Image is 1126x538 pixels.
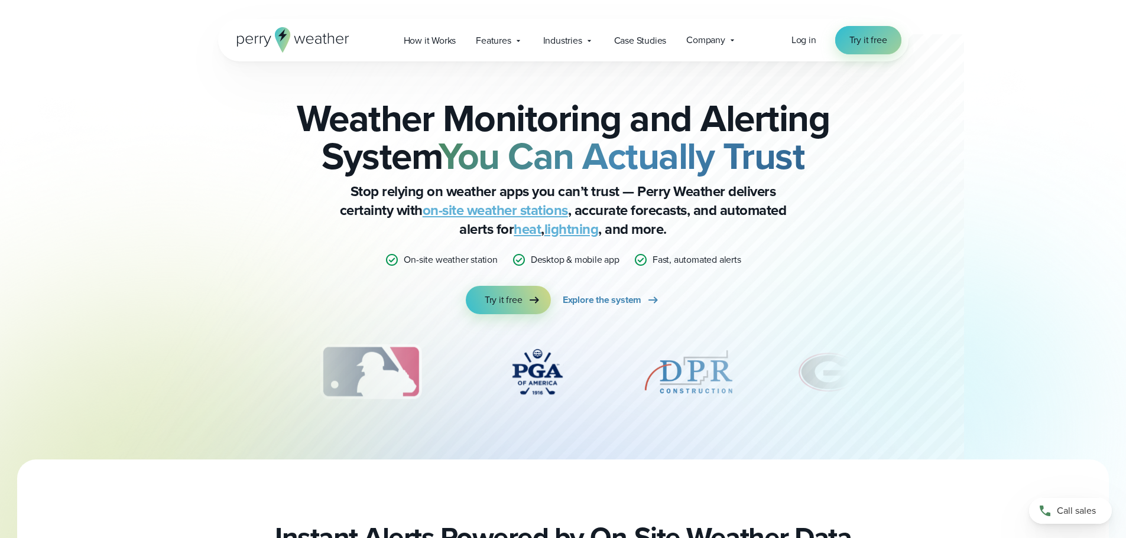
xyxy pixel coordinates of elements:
[490,343,585,402] div: 4 of 12
[394,28,466,53] a: How it Works
[277,343,849,407] div: slideshow
[327,182,800,239] p: Stop relying on weather apps you can’t trust — Perry Weather delivers certainty with , accurate f...
[686,33,725,47] span: Company
[277,99,849,175] h2: Weather Monitoring and Alerting System
[791,33,816,47] a: Log in
[793,343,865,402] div: 6 of 12
[563,293,641,307] span: Explore the system
[309,343,433,402] div: 3 of 12
[604,28,677,53] a: Case Studies
[404,34,456,48] span: How it Works
[849,33,887,47] span: Try it free
[614,34,667,48] span: Case Studies
[544,219,599,240] a: lightning
[641,343,736,402] div: 5 of 12
[793,343,865,402] img: University-of-Georgia.svg
[404,253,497,267] p: On-site weather station
[466,286,551,314] a: Try it free
[309,343,433,402] img: MLB.svg
[514,219,541,240] a: heat
[423,200,568,221] a: on-site weather stations
[531,253,619,267] p: Desktop & mobile app
[641,343,736,402] img: DPR-Construction.svg
[563,286,660,314] a: Explore the system
[439,128,804,184] strong: You Can Actually Trust
[1029,498,1112,524] a: Call sales
[485,293,523,307] span: Try it free
[653,253,741,267] p: Fast, automated alerts
[490,343,585,402] img: PGA.svg
[1057,504,1096,518] span: Call sales
[476,34,511,48] span: Features
[835,26,901,54] a: Try it free
[543,34,582,48] span: Industries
